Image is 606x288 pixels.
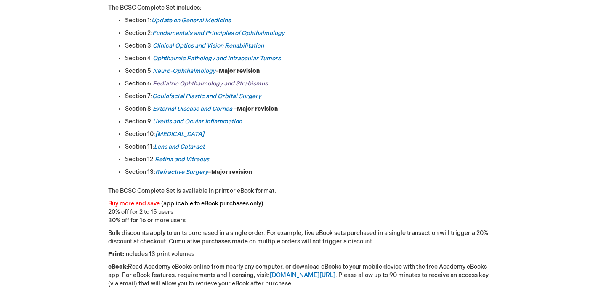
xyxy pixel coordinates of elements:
[153,105,232,112] a: External Disease and Cornea
[125,29,498,37] li: Section 2:
[108,4,498,12] p: The BCSC Complete Set includes:
[108,263,128,270] strong: eBook:
[153,67,215,75] a: Neuro-Ophthalmology
[211,168,252,176] strong: Major revision
[125,67,498,75] li: Section 5: –
[161,200,263,207] font: (applicable to eBook purchases only)
[152,29,284,37] a: Fundamentals and Principles of Ophthalmology
[108,187,498,195] p: The BCSC Complete Set is available in print or eBook format.
[219,67,260,75] strong: Major revision
[108,200,498,225] p: 20% off for 2 to 15 users 30% off for 16 or more users
[125,168,498,176] li: Section 13: –
[125,42,498,50] li: Section 3:
[154,143,205,150] a: Lens and Cataract
[108,200,160,207] font: Buy more and save
[151,17,231,24] a: Update on General Medicine
[153,118,242,125] a: Uveitis and Ocular Inflammation
[155,131,204,138] a: [MEDICAL_DATA]
[108,250,498,259] p: Includes 13 print volumes
[108,263,498,288] p: Read Academy eBooks online from nearly any computer, or download eBooks to your mobile device wit...
[108,251,124,258] strong: Print:
[125,130,498,139] li: Section 10:
[108,229,498,246] p: Bulk discounts apply to units purchased in a single order. For example, five eBook sets purchased...
[125,92,498,101] li: Section 7:
[125,80,498,88] li: Section 6:
[153,42,264,49] a: Clinical Optics and Vision Rehabilitation
[125,105,498,113] li: Section 8: –
[152,93,261,100] a: Oculofacial Plastic and Orbital Surgery
[153,55,281,62] a: Ophthalmic Pathology and Intraocular Tumors
[125,54,498,63] li: Section 4:
[270,272,335,279] a: [DOMAIN_NAME][URL]
[125,143,498,151] li: Section 11:
[237,105,278,112] strong: Major revision
[155,168,208,176] a: Refractive Surgery
[125,155,498,164] li: Section 12:
[153,80,268,87] a: Pediatric Ophthalmology and Strabismus
[125,117,498,126] li: Section 9:
[125,16,498,25] li: Section 1:
[155,156,209,163] a: Retina and Vitreous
